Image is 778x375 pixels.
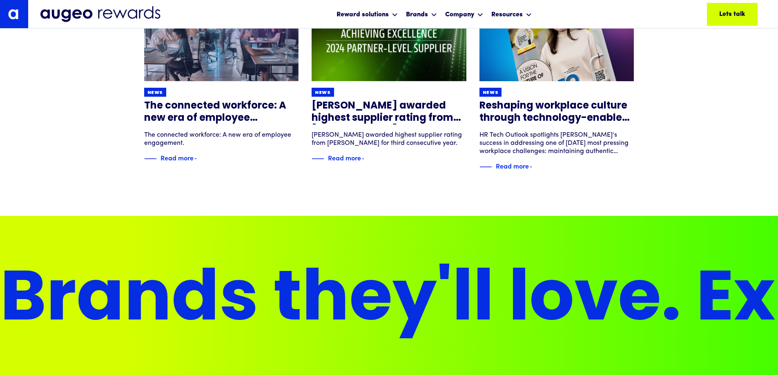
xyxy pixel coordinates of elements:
img: Blue text arrow [362,154,374,164]
div: Read more [328,153,361,162]
div: HR Tech Outlook spotlights [PERSON_NAME]'s success in addressing one of [DATE] most pressing work... [479,131,634,155]
h3: Reshaping workplace culture through technology-enabled human connection [479,100,634,124]
div: News [147,90,163,96]
img: Blue decorative line [479,162,492,172]
div: Resources [491,10,523,20]
div: Read more [496,161,529,171]
div: News [315,90,331,96]
a: Lets talk [707,3,758,26]
img: Blue decorative line [144,154,156,164]
div: Reward solutions [337,10,389,20]
img: Blue text arrow [194,154,207,164]
div: Brands [406,10,428,20]
div: Read more [161,153,194,162]
div: [PERSON_NAME] awarded highest supplier rating from [PERSON_NAME] for third consecutive year. [312,131,466,147]
div: Brands [404,3,439,25]
div: Reward solutions [334,3,400,25]
h3: The connected workforce: A new era of employee engagement [144,100,299,124]
div: News [483,90,499,96]
img: Blue text arrow [530,162,542,172]
div: Company [445,10,474,20]
h3: [PERSON_NAME] awarded highest supplier rating from [PERSON_NAME] for third consecutive year [312,100,466,124]
img: Blue decorative line [312,154,324,164]
div: Resources [489,3,534,25]
div: Company [443,3,485,25]
div: The connected workforce: A new era of employee engagement. [144,131,299,147]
